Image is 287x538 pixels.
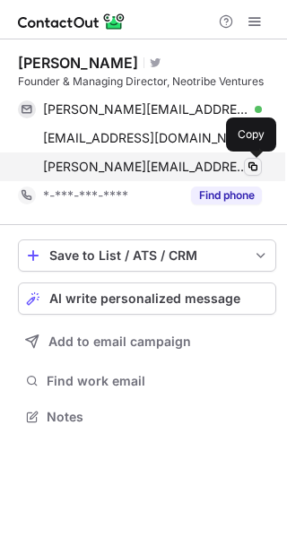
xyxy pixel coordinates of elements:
[43,159,248,175] span: [PERSON_NAME][EMAIL_ADDRESS][DOMAIN_NAME]
[18,404,276,430] button: Notes
[49,248,245,263] div: Save to List / ATS / CRM
[43,130,248,146] span: [EMAIL_ADDRESS][DOMAIN_NAME]
[18,282,276,315] button: AI write personalized message
[47,409,269,425] span: Notes
[191,187,262,204] button: Reveal Button
[18,239,276,272] button: save-profile-one-click
[18,54,138,72] div: [PERSON_NAME]
[18,369,276,394] button: Find work email
[18,11,126,32] img: ContactOut v5.3.10
[49,291,240,306] span: AI write personalized message
[47,373,269,389] span: Find work email
[48,334,191,349] span: Add to email campaign
[18,325,276,358] button: Add to email campaign
[43,101,248,117] span: [PERSON_NAME][EMAIL_ADDRESS][DOMAIN_NAME]
[18,74,276,90] div: Founder & Managing Director, Neotribe Ventures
